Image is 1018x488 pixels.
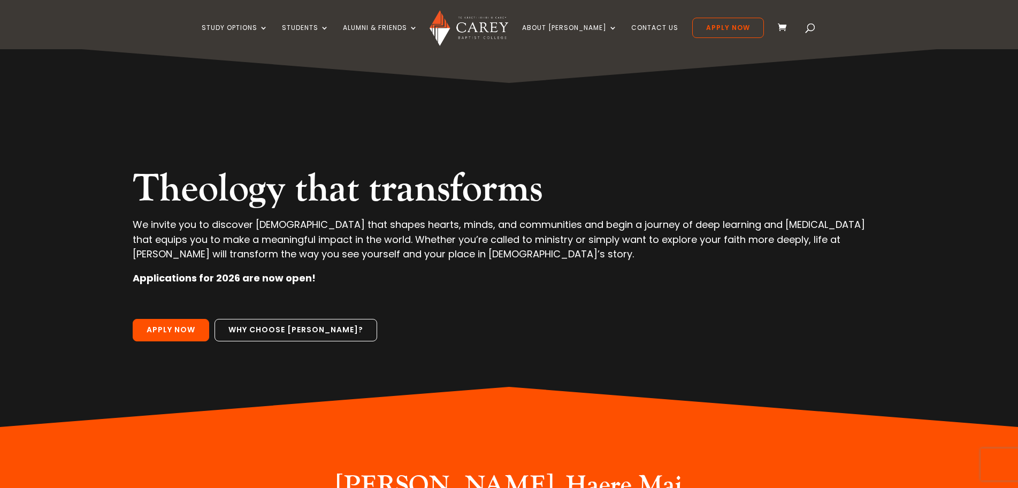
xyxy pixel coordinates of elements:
a: About [PERSON_NAME] [522,24,617,49]
a: Alumni & Friends [343,24,418,49]
strong: Applications for 2026 are now open! [133,271,316,285]
a: Apply Now [133,319,209,341]
a: Contact Us [631,24,678,49]
a: Why choose [PERSON_NAME]? [215,319,377,341]
p: We invite you to discover [DEMOGRAPHIC_DATA] that shapes hearts, minds, and communities and begin... [133,217,885,271]
img: Carey Baptist College [430,10,508,46]
a: Study Options [202,24,268,49]
a: Students [282,24,329,49]
h2: Theology that transforms [133,166,885,217]
a: Apply Now [692,18,764,38]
